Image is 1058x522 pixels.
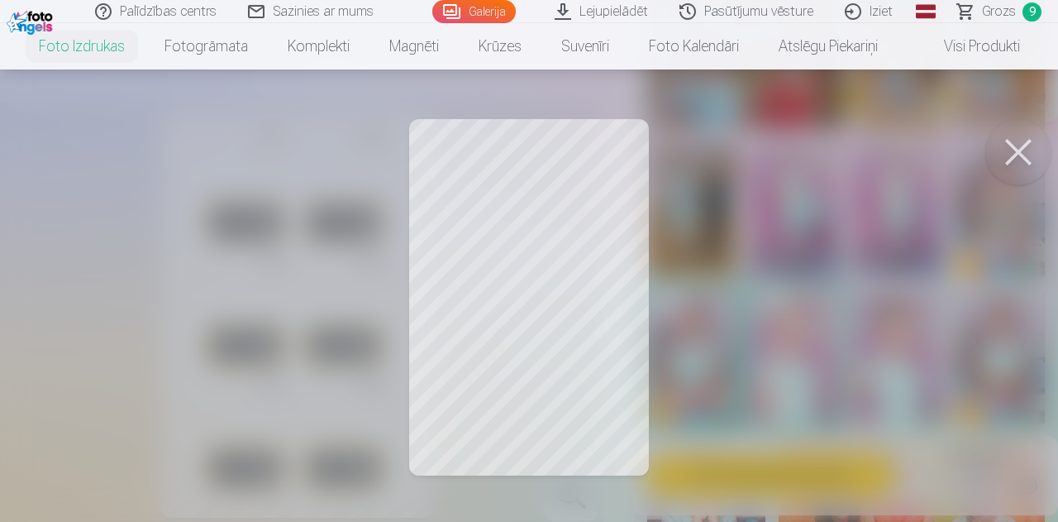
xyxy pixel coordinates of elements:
[369,23,459,69] a: Magnēti
[759,23,898,69] a: Atslēgu piekariņi
[459,23,541,69] a: Krūzes
[268,23,369,69] a: Komplekti
[1022,2,1041,22] span: 9
[629,23,759,69] a: Foto kalendāri
[7,7,57,35] img: /fa1
[982,2,1016,22] span: Grozs
[19,23,145,69] a: Foto izdrukas
[898,23,1040,69] a: Visi produkti
[541,23,629,69] a: Suvenīri
[145,23,268,69] a: Fotogrāmata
